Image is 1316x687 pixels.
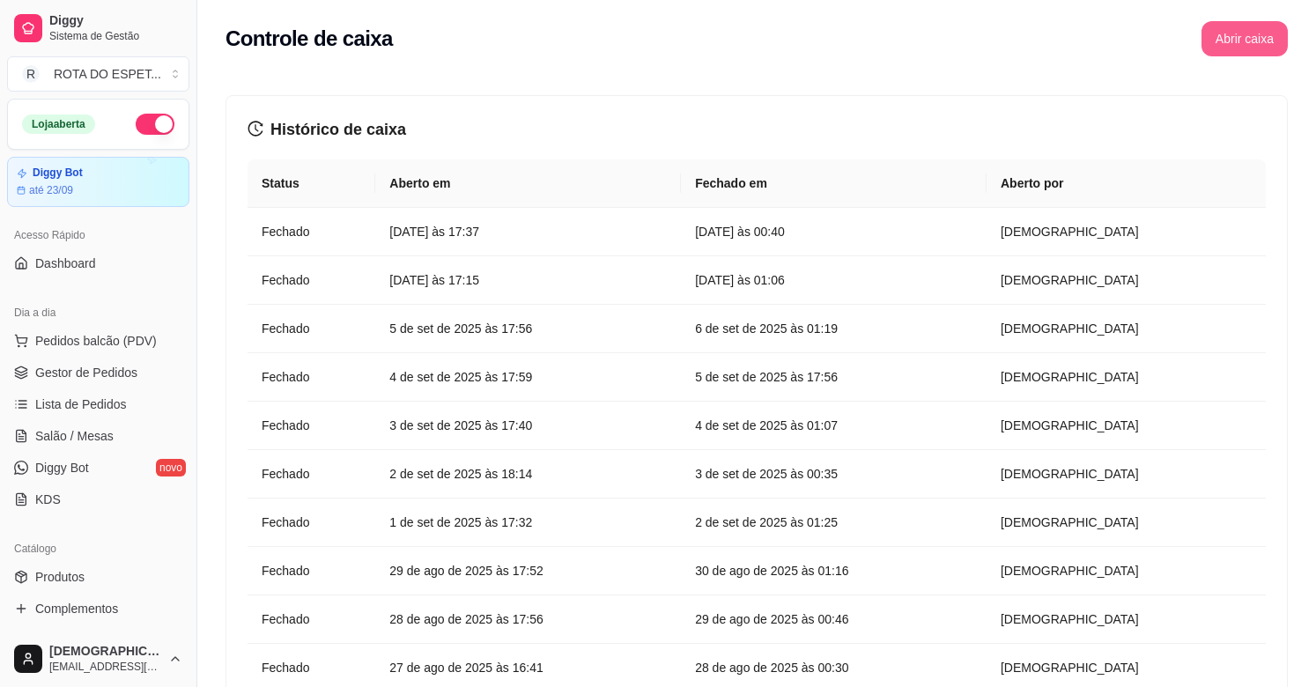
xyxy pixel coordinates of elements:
span: R [22,65,40,83]
span: Produtos [35,568,85,586]
span: history [248,121,263,137]
a: Diggy Botnovo [7,454,189,482]
span: Dashboard [35,255,96,272]
article: 3 de set de 2025 às 17:40 [389,416,667,435]
article: 5 de set de 2025 às 17:56 [389,319,667,338]
th: Fechado em [681,159,987,208]
article: Fechado [262,609,361,629]
td: [DEMOGRAPHIC_DATA] [987,595,1266,644]
article: 4 de set de 2025 às 01:07 [695,416,972,435]
span: [DEMOGRAPHIC_DATA] [49,644,161,660]
td: [DEMOGRAPHIC_DATA] [987,256,1266,305]
article: [DATE] às 01:06 [695,270,972,290]
th: Aberto por [987,159,1266,208]
article: Fechado [262,464,361,484]
th: Status [248,159,375,208]
button: Select a team [7,56,189,92]
article: 5 de set de 2025 às 17:56 [695,367,972,387]
article: 6 de set de 2025 às 01:19 [695,319,972,338]
article: Fechado [262,416,361,435]
span: Pedidos balcão (PDV) [35,332,157,350]
article: Diggy Bot [33,166,83,180]
span: Diggy [49,13,182,29]
td: [DEMOGRAPHIC_DATA] [987,353,1266,402]
a: Diggy Botaté 23/09 [7,157,189,207]
article: Fechado [262,658,361,677]
article: 28 de ago de 2025 às 00:30 [695,658,972,677]
h2: Controle de caixa [225,25,393,53]
td: [DEMOGRAPHIC_DATA] [987,450,1266,499]
article: 28 de ago de 2025 às 17:56 [389,609,667,629]
div: Dia a dia [7,299,189,327]
button: Pedidos balcão (PDV) [7,327,189,355]
div: Acesso Rápido [7,221,189,249]
article: 2 de set de 2025 às 01:25 [695,513,972,532]
th: Aberto em [375,159,681,208]
a: DiggySistema de Gestão [7,7,189,49]
span: KDS [35,491,61,508]
td: [DEMOGRAPHIC_DATA] [987,499,1266,547]
a: KDS [7,485,189,513]
h3: Histórico de caixa [248,117,1266,142]
div: Catálogo [7,535,189,563]
article: 30 de ago de 2025 às 01:16 [695,561,972,580]
article: Fechado [262,270,361,290]
td: [DEMOGRAPHIC_DATA] [987,305,1266,353]
a: Gestor de Pedidos [7,358,189,387]
article: [DATE] às 00:40 [695,222,972,241]
article: Fechado [262,561,361,580]
article: 2 de set de 2025 às 18:14 [389,464,667,484]
button: Abrir caixa [1201,21,1288,56]
div: ROTA DO ESPET ... [54,65,161,83]
span: Complementos [35,600,118,617]
article: [DATE] às 17:15 [389,270,667,290]
article: Fechado [262,367,361,387]
span: Diggy Bot [35,459,89,476]
article: Fechado [262,222,361,241]
span: Lista de Pedidos [35,395,127,413]
article: 4 de set de 2025 às 17:59 [389,367,667,387]
td: [DEMOGRAPHIC_DATA] [987,547,1266,595]
article: Fechado [262,319,361,338]
a: Salão / Mesas [7,422,189,450]
article: 3 de set de 2025 às 00:35 [695,464,972,484]
article: 27 de ago de 2025 às 16:41 [389,658,667,677]
span: Sistema de Gestão [49,29,182,43]
article: 29 de ago de 2025 às 17:52 [389,561,667,580]
div: Loja aberta [22,114,95,134]
article: 29 de ago de 2025 às 00:46 [695,609,972,629]
td: [DEMOGRAPHIC_DATA] [987,208,1266,256]
a: Lista de Pedidos [7,390,189,418]
article: 1 de set de 2025 às 17:32 [389,513,667,532]
a: Dashboard [7,249,189,277]
a: Produtos [7,563,189,591]
a: Complementos [7,595,189,623]
article: [DATE] às 17:37 [389,222,667,241]
span: [EMAIL_ADDRESS][DOMAIN_NAME] [49,660,161,674]
button: Alterar Status [136,114,174,135]
button: [DEMOGRAPHIC_DATA][EMAIL_ADDRESS][DOMAIN_NAME] [7,638,189,680]
article: Fechado [262,513,361,532]
article: até 23/09 [29,183,73,197]
td: [DEMOGRAPHIC_DATA] [987,402,1266,450]
span: Salão / Mesas [35,427,114,445]
span: Gestor de Pedidos [35,364,137,381]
